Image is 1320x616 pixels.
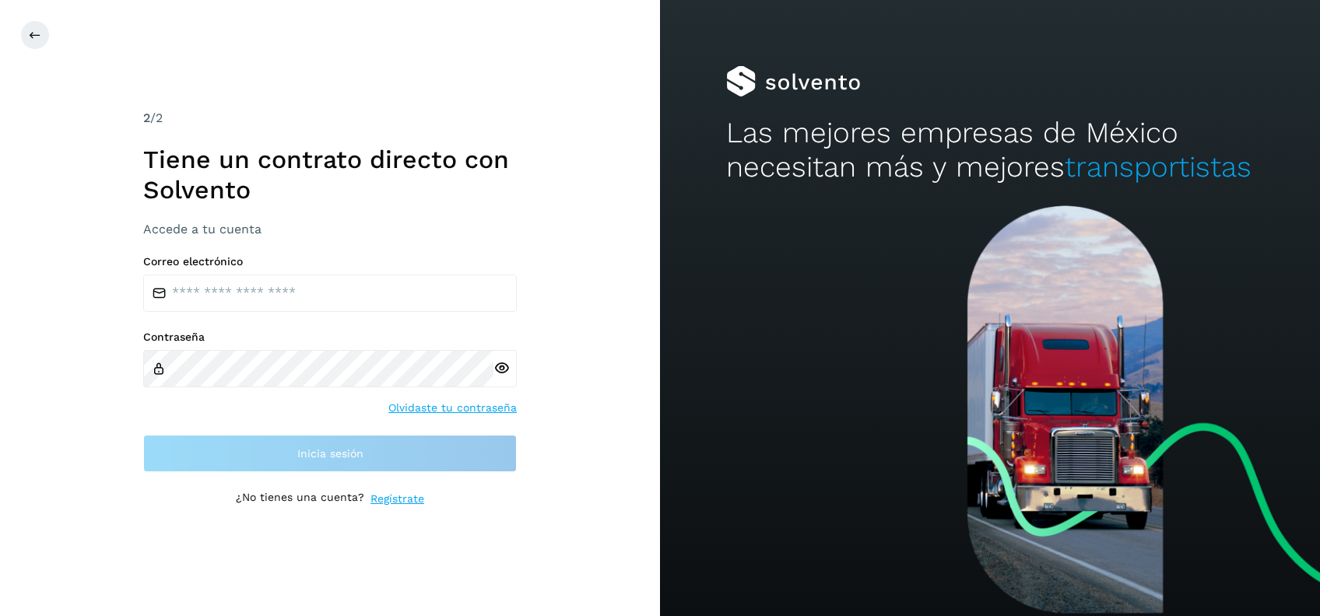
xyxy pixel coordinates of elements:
button: Inicia sesión [143,435,517,472]
span: 2 [143,110,150,125]
span: Inicia sesión [297,448,363,459]
h3: Accede a tu cuenta [143,222,517,236]
label: Correo electrónico [143,255,517,268]
a: Regístrate [370,491,424,507]
a: Olvidaste tu contraseña [388,400,517,416]
span: transportistas [1065,150,1252,184]
label: Contraseña [143,331,517,344]
p: ¿No tienes una cuenta? [236,491,364,507]
h1: Tiene un contrato directo con Solvento [143,145,517,205]
h2: Las mejores empresas de México necesitan más y mejores [726,116,1254,185]
div: /2 [143,109,517,128]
